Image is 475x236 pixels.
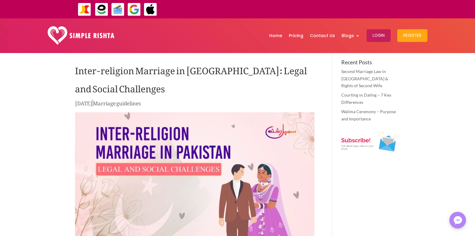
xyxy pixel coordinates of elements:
[269,20,282,51] a: Home
[75,59,314,99] h1: Inter-religion Marriage in [GEOGRAPHIC_DATA]: Legal and Social Challenges
[75,99,314,110] p: |
[341,69,388,88] a: Second Marriage Law in [GEOGRAPHIC_DATA] & Rights of Second Wife
[341,92,391,105] a: Courting vs Dating – 7 Key Differences
[452,214,464,226] img: Messenger
[144,3,157,16] img: ApplePay-icon
[127,3,141,16] img: GooglePay-icon
[289,20,303,51] a: Pricing
[341,59,400,68] h4: Recent Posts
[93,96,141,108] a: Marriage guidelines
[310,20,335,51] a: Contact Us
[111,3,125,16] img: Credit Cards
[78,3,91,16] img: JazzCash-icon
[341,109,396,121] a: Walima Ceremony – Purpose and Importance
[397,20,427,51] a: Register
[397,29,427,42] button: Register
[367,29,391,42] button: Login
[75,96,92,108] span: [DATE]
[95,3,108,16] img: EasyPaisa-icon
[342,20,360,51] a: Blogs
[367,20,391,51] a: Login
